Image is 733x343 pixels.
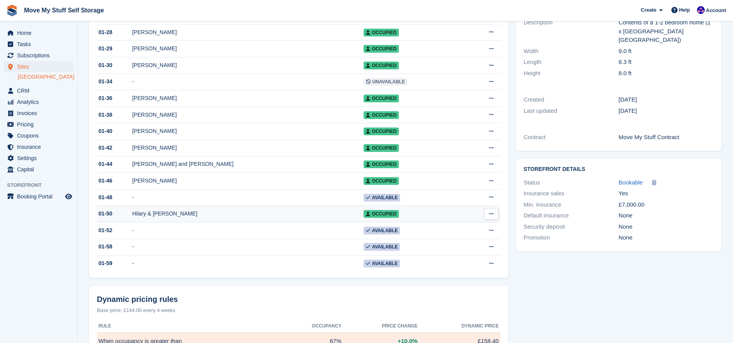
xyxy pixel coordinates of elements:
[382,322,417,329] span: Price change
[4,119,73,130] a: menu
[364,210,398,218] span: Occupied
[17,191,64,202] span: Booking Portal
[132,111,364,119] div: [PERSON_NAME]
[364,194,400,202] span: Available
[364,45,398,53] span: Occupied
[97,111,132,119] div: 01-38
[364,78,407,86] span: Unavailable
[524,222,619,231] div: Security deposit
[17,85,64,96] span: CRM
[4,61,73,72] a: menu
[4,39,73,50] a: menu
[132,160,364,168] div: [PERSON_NAME] and [PERSON_NAME]
[97,127,132,135] div: 01-40
[619,178,643,187] a: Bookable
[17,50,64,61] span: Subscriptions
[4,28,73,38] a: menu
[97,259,132,267] div: 01-59
[132,255,364,272] td: -
[7,181,77,189] span: Storefront
[619,233,714,242] div: None
[524,69,619,78] div: Height
[619,189,714,198] div: Yes
[17,39,64,50] span: Tasks
[97,78,132,86] div: 01-34
[619,95,714,104] div: [DATE]
[132,28,364,36] div: [PERSON_NAME]
[641,6,656,14] span: Create
[97,243,132,251] div: 01-58
[619,58,714,67] div: 8.3 ft
[18,73,73,81] a: [GEOGRAPHIC_DATA]
[132,127,364,135] div: [PERSON_NAME]
[619,211,714,220] div: None
[64,192,73,201] a: Preview store
[4,97,73,107] a: menu
[132,189,364,206] td: -
[706,7,726,14] span: Account
[364,29,398,36] span: Occupied
[4,130,73,141] a: menu
[364,160,398,168] span: Occupied
[619,222,714,231] div: None
[524,95,619,104] div: Created
[97,293,500,305] div: Dynamic pricing rules
[132,94,364,102] div: [PERSON_NAME]
[4,85,73,96] a: menu
[619,179,643,186] span: Bookable
[524,200,619,209] div: Min. insurance
[97,210,132,218] div: 01-50
[4,108,73,119] a: menu
[4,164,73,175] a: menu
[697,6,705,14] img: Jade Whetnall
[364,62,398,69] span: Occupied
[524,166,714,172] h2: Storefront Details
[17,130,64,141] span: Coupons
[6,5,18,16] img: stora-icon-8386f47178a22dfd0bd8f6a31ec36ba5ce8667c1dd55bd0f319d3a0aa187defe.svg
[132,177,364,185] div: [PERSON_NAME]
[97,144,132,152] div: 01-42
[524,18,619,45] div: Description
[97,177,132,185] div: 01-46
[619,107,714,115] div: [DATE]
[619,18,714,45] div: Contents of a 1-2 bedroom home (1 x [GEOGRAPHIC_DATA] [GEOGRAPHIC_DATA])
[364,111,398,119] span: Occupied
[97,28,132,36] div: 01-28
[132,144,364,152] div: [PERSON_NAME]
[364,243,400,251] span: Available
[619,47,714,56] div: 9.0 ft
[619,69,714,78] div: 8.0 ft
[364,260,400,267] span: Available
[17,164,64,175] span: Capital
[679,6,690,14] span: Help
[17,97,64,107] span: Analytics
[4,141,73,152] a: menu
[17,28,64,38] span: Home
[97,61,132,69] div: 01-30
[132,45,364,53] div: [PERSON_NAME]
[524,133,619,142] div: Contract
[17,108,64,119] span: Invoices
[132,74,364,90] td: -
[21,4,107,17] a: Move My Stuff Self Storage
[97,307,500,314] div: Base price: £144.00 every 4 weeks
[524,189,619,198] div: Insurance sales
[364,95,398,102] span: Occupied
[312,322,341,329] span: Occupancy
[17,61,64,72] span: Sites
[462,322,499,329] span: Dynamic price
[132,239,364,255] td: -
[4,191,73,202] a: menu
[524,178,619,187] div: Status
[364,227,400,234] span: Available
[17,119,64,130] span: Pricing
[97,193,132,202] div: 01-48
[97,160,132,168] div: 01-44
[524,107,619,115] div: Last updated
[17,153,64,164] span: Settings
[524,58,619,67] div: Length
[132,210,364,218] div: Hilary & [PERSON_NAME]
[97,320,278,333] th: Rule
[97,45,132,53] div: 01-29
[364,128,398,135] span: Occupied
